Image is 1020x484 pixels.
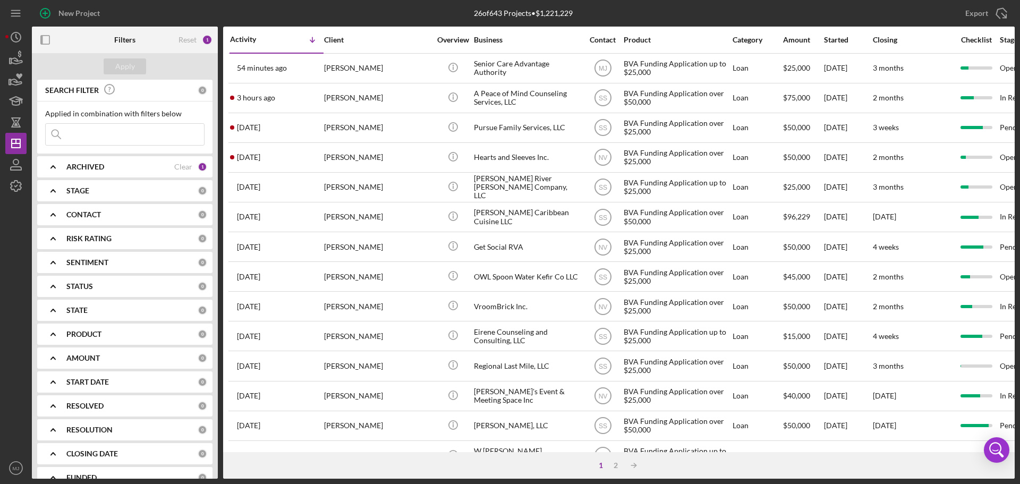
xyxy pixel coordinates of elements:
time: [DATE] [873,212,896,221]
text: MJ [599,65,607,72]
div: [DATE] [824,262,872,291]
div: Eirene Counseling and Consulting, LLC [474,322,580,350]
b: FUNDED [66,473,97,482]
div: BVA Funding Application over $25,000 [624,114,730,142]
div: [PERSON_NAME] [324,441,430,470]
div: 0 [198,305,207,315]
div: [PERSON_NAME] [324,322,430,350]
div: Open Intercom Messenger [984,437,1009,463]
div: [PERSON_NAME] [324,292,430,320]
div: [PERSON_NAME] [324,203,430,231]
div: A Peace of Mind Counseling Services, LLC [474,84,580,112]
div: BVA Funding Application over $25,000 [624,352,730,380]
time: 2025-08-07 18:18 [237,183,260,191]
time: 2025-08-04 20:20 [237,243,260,251]
div: Business [474,36,580,44]
div: Loan [733,203,782,231]
time: 2025-07-22 21:15 [237,392,260,400]
text: SS [598,422,607,430]
div: 0 [198,282,207,291]
div: [PERSON_NAME] [324,173,430,201]
div: $50,000 [783,352,823,380]
div: [PERSON_NAME] River [PERSON_NAME] Company, LLC [474,173,580,201]
div: Client [324,36,430,44]
div: $50,000 [783,143,823,172]
time: 2 months [873,152,904,162]
div: BVA Funding Application over $50,000 [624,412,730,440]
div: BVA Funding Application up to $25,000 [624,322,730,350]
div: BVA Funding Application up to $25,000 [624,173,730,201]
text: SS [598,363,607,370]
div: [DATE] [824,382,872,410]
div: [PERSON_NAME] [324,233,430,261]
time: 2 months [873,272,904,281]
div: [DATE] [824,173,872,201]
b: RISK RATING [66,234,112,243]
b: RESOLUTION [66,426,113,434]
div: [PERSON_NAME] [324,352,430,380]
div: Loan [733,441,782,470]
div: Reset [178,36,197,44]
div: BVA Funding Application over $25,000 [624,382,730,410]
b: PRODUCT [66,330,101,338]
div: 0 [198,234,207,243]
text: SS [598,214,607,221]
div: Category [733,36,782,44]
text: NV [598,243,607,251]
div: $96,229 [783,203,823,231]
div: $75,000 [783,84,823,112]
time: 3 months [873,182,904,191]
time: 3 months [873,361,904,370]
div: 0 [198,401,207,411]
div: Senior Care Advantage Authority [474,54,580,82]
div: BVA Funding Application over $25,000 [624,233,730,261]
div: [PERSON_NAME] [324,382,430,410]
time: 2025-08-11 13:59 [237,94,275,102]
div: Loan [733,233,782,261]
div: Loan [733,173,782,201]
div: 1 [593,461,608,470]
div: OWL Spoon Water Kefir Co LLC [474,262,580,291]
b: CONTACT [66,210,101,219]
div: Loan [733,262,782,291]
time: [DATE] [873,421,896,430]
div: $25,000 [783,441,823,470]
text: NV [598,154,607,162]
div: [PERSON_NAME] [324,143,430,172]
text: SS [598,95,607,102]
div: [DATE] [824,441,872,470]
div: Hearts and Sleeves Inc. [474,143,580,172]
time: 2025-07-18 18:16 [237,451,260,460]
div: BVA Funding Application over $50,000 [624,203,730,231]
time: 2025-07-29 19:30 [237,332,260,341]
div: $25,000 [783,173,823,201]
div: BVA Funding Application over $50,000 [624,84,730,112]
time: 4 weeks [873,332,899,341]
div: 0 [198,86,207,95]
time: 2025-08-11 16:10 [237,64,287,72]
time: 2025-07-21 10:06 [237,421,260,430]
time: 2025-07-31 15:13 [237,302,260,311]
div: [DATE] [824,114,872,142]
time: [DATE] [873,451,896,460]
div: BVA Funding Application up to $25,000 [624,441,730,470]
text: NV [598,452,607,460]
div: $15,000 [783,322,823,350]
div: Checklist [954,36,999,44]
div: $50,000 [783,292,823,320]
time: 2 months [873,93,904,102]
div: Loan [733,322,782,350]
div: $25,000 [783,54,823,82]
div: [PERSON_NAME] Caribbean Cuisine LLC [474,203,580,231]
text: NV [598,393,607,400]
div: BVA Funding Application over $25,000 [624,143,730,172]
div: VroomBrick Inc. [474,292,580,320]
div: [PERSON_NAME] [324,262,430,291]
div: Closing [873,36,953,44]
time: 2025-08-08 22:53 [237,153,260,162]
div: 0 [198,258,207,267]
time: 2025-08-09 17:27 [237,123,260,132]
div: [DATE] [824,84,872,112]
div: Loan [733,54,782,82]
div: W [PERSON_NAME] Enterprises LLC [474,441,580,470]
